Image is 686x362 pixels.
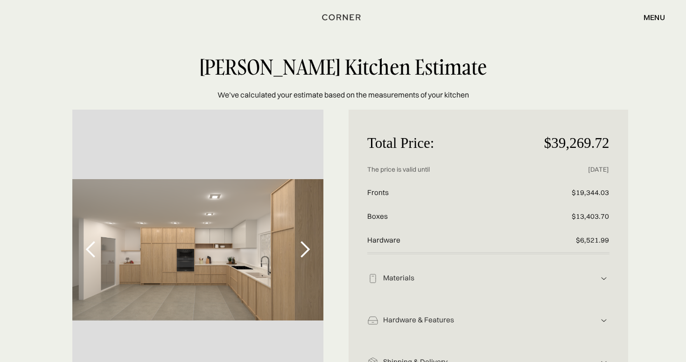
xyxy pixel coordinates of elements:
a: home [316,11,370,23]
p: Boxes [367,205,529,229]
p: Fronts [367,181,529,205]
p: $6,521.99 [529,229,609,252]
p: $39,269.72 [529,128,609,158]
p: $13,403.70 [529,205,609,229]
div: Materials [378,273,598,283]
p: We’ve calculated your estimate based on the measurements of your kitchen [217,89,469,100]
div: menu [634,9,665,25]
div: Hardware & Features [378,315,598,325]
p: [DATE] [529,158,609,181]
p: Hardware [367,229,529,252]
p: The price is valid until [367,158,529,181]
div: menu [644,14,665,21]
p: $19,344.03 [529,181,609,205]
div: [PERSON_NAME] Kitchen Estimate [175,56,512,78]
p: Total Price: [367,128,529,158]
